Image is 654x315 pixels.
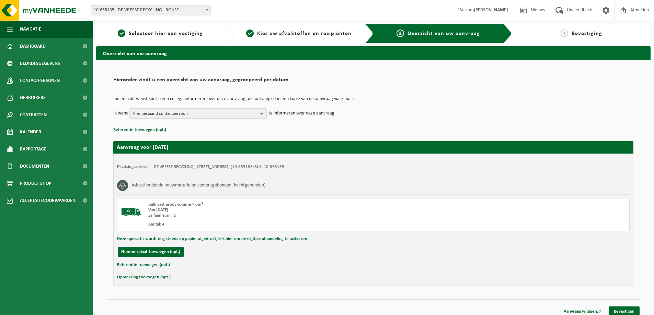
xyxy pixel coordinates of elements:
[561,29,568,37] span: 4
[20,141,46,158] span: Rapportage
[20,55,60,72] span: Bedrijfsgegevens
[397,29,404,37] span: 3
[20,175,51,192] span: Product Shop
[117,234,308,243] button: Deze opdracht wordt nog steeds op papier afgedrukt, klik hier om de digitale afhandeling te activ...
[20,38,46,55] span: Dashboard
[148,208,168,212] strong: Van [DATE]
[113,125,166,134] button: Referentie toevoegen (opt.)
[268,108,336,119] p: te informeren over deze aanvraag.
[408,31,480,36] span: Overzicht van uw aanvraag
[246,29,254,37] span: 2
[117,165,147,169] strong: Plaatsingsadres:
[100,29,221,38] a: 1Selecteer hier een vestiging
[117,273,171,282] button: Opmerking toevoegen (opt.)
[3,300,115,315] iframe: chat widget
[20,192,76,209] span: Acceptatievoorwaarden
[474,8,508,13] strong: [PERSON_NAME]
[118,29,125,37] span: 1
[121,202,141,222] img: BL-SO-LV.png
[129,108,267,119] button: Kies bestaand contactpersoon
[113,108,128,119] p: Ik wens
[91,5,210,15] span: 10-855135 - DE VREESE RECYCLING - RONSE
[572,31,602,36] span: Bevestiging
[118,247,184,257] button: Nummerplaat toevoegen (opt.)
[20,21,41,38] span: Navigatie
[148,222,401,227] div: Aantal: 4
[96,46,651,60] h2: Overzicht van uw aanvraag
[113,77,633,86] h2: Hieronder vindt u een overzicht van uw aanvraag, gegroepeerd per datum.
[113,97,633,101] p: Indien u dit wenst kunt u een collega informeren over deze aanvraag, die ontvangt dan een kopie v...
[20,123,41,141] span: Kalender
[133,109,257,119] span: Kies bestaand contactpersoon
[129,31,203,36] span: Selecteer hier een vestiging
[20,158,49,175] span: Documenten
[257,31,352,36] span: Kies uw afvalstoffen en recipiënten
[154,164,286,170] td: DE VREESE RECYCLING, [STREET_ADDRESS] (10-855135/BUS, 10-855135)
[148,213,401,218] div: Zelfaanlevering
[91,5,211,15] span: 10-855135 - DE VREESE RECYCLING - RONSE
[20,89,46,106] span: Gebruikers
[20,106,47,123] span: Contracten
[238,29,360,38] a: 2Kies uw afvalstoffen en recipiënten
[117,261,170,269] button: Referentie toevoegen (opt.)
[20,72,60,89] span: Contactpersonen
[148,202,203,207] span: Bulk vast groot volume > 6m³
[131,180,265,191] h3: Asbesthoudende bouwmaterialen cementgebonden (hechtgebonden)
[117,145,168,150] strong: Aanvraag voor [DATE]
